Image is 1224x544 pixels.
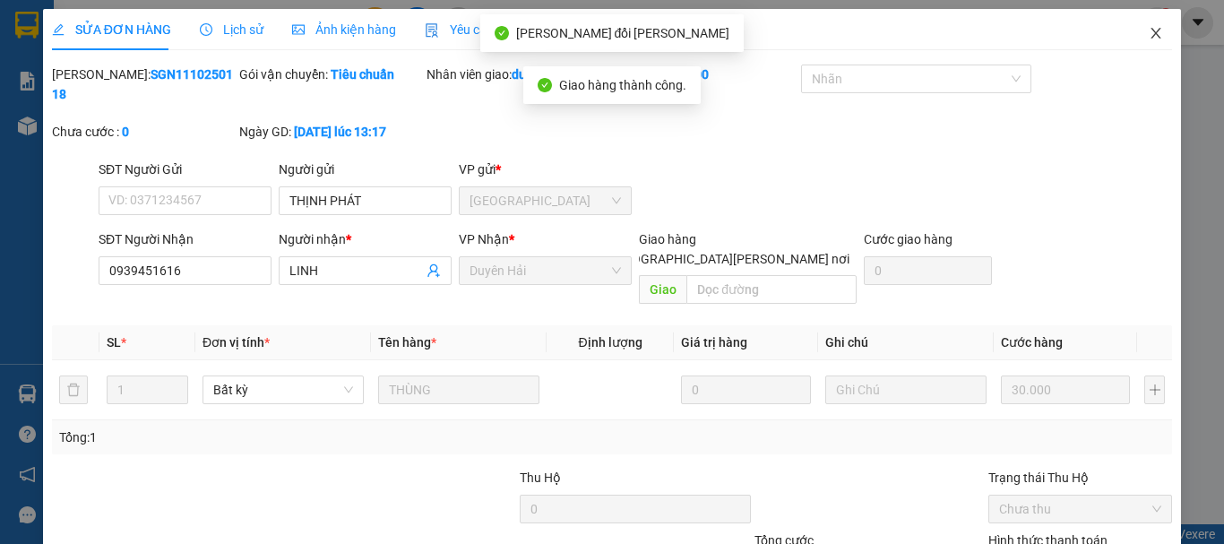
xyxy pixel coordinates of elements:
span: Sài Gòn [470,187,621,214]
b: 0 [122,125,129,139]
th: Ghi chú [818,325,994,360]
span: [PERSON_NAME] đổi [PERSON_NAME] [516,26,730,40]
input: Cước giao hàng [864,256,992,285]
span: Giao hàng thành công. [559,78,686,92]
span: Cước hàng [1001,335,1063,350]
span: Duyên Hải [470,257,621,284]
button: delete [59,376,88,404]
span: picture [292,23,305,36]
span: edit [52,23,65,36]
button: Close [1131,9,1181,59]
span: Lịch sử [200,22,263,37]
input: 0 [681,376,810,404]
div: [PERSON_NAME]: [52,65,236,104]
div: VP gửi [459,160,632,179]
input: 0 [1001,376,1130,404]
div: SĐT Người Gửi [99,160,272,179]
span: Yêu cầu xuất hóa đơn điện tử [425,22,614,37]
span: Đơn vị tính [203,335,270,350]
label: Cước giao hàng [864,232,952,246]
img: icon [425,23,439,38]
span: check-circle [538,78,552,92]
span: Tên hàng [378,335,436,350]
span: SL [107,335,121,350]
div: Tổng: 1 [59,427,474,447]
div: SĐT Người Nhận [99,229,272,249]
div: Trạng thái Thu Hộ [988,468,1172,488]
div: Ngày GD: [239,122,423,142]
span: check-circle [495,26,509,40]
div: Nhân viên giao: [427,65,610,84]
span: VP Nhận [459,232,509,246]
b: Tiêu chuẩn [331,67,394,82]
input: Ghi Chú [825,376,987,404]
span: [GEOGRAPHIC_DATA][PERSON_NAME] nơi [605,249,857,269]
span: Giá trị hàng [681,335,747,350]
span: Thu Hộ [520,471,561,485]
span: Chưa thu [999,496,1161,522]
button: plus [1144,376,1165,404]
span: clock-circle [200,23,212,36]
span: Ảnh kiện hàng [292,22,396,37]
span: Giao [639,275,686,304]
input: Dọc đường [686,275,857,304]
span: SỬA ĐƠN HÀNG [52,22,171,37]
span: Định lượng [578,335,642,350]
div: Người nhận [279,229,452,249]
span: Bất kỳ [213,376,353,403]
span: Giao hàng [639,232,696,246]
div: Cước rồi : [614,65,797,84]
span: close [1149,26,1163,40]
div: Gói vận chuyển: [239,65,423,84]
b: duyenhaive.ttt [512,67,595,82]
div: Chưa cước : [52,122,236,142]
input: VD: Bàn, Ghế [378,376,539,404]
span: user-add [427,263,441,278]
b: [DATE] lúc 13:17 [294,125,386,139]
div: Người gửi [279,160,452,179]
